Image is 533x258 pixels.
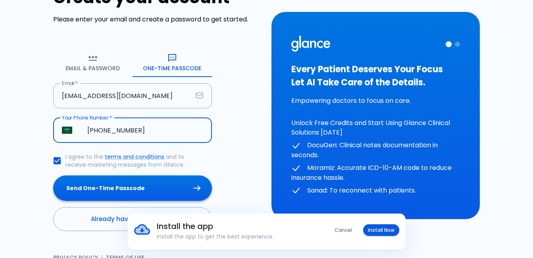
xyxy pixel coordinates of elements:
[133,48,212,77] button: One-Time Passcode
[53,207,212,231] a: Already have an account ?
[65,153,206,169] p: I agree to the and to receive marketing messages from Glance.
[291,118,460,137] p: Unlock Free Credits and Start Using Glance Clinical Solutions [DATE]
[291,63,460,89] h3: Every Patient Deserves Your Focus Let AI Take Care of the Details.
[62,80,78,87] label: Email
[157,220,309,233] h6: Install the app
[291,96,460,106] p: Empowering doctors to focus on care.
[53,48,133,77] button: Email & Password
[157,233,309,241] p: Install the app to get the best experience.
[291,163,460,183] p: Moramiz: Accurate ICD-10-AM code to reduce insurance hassle.
[105,153,164,161] a: terms and conditions
[53,15,262,24] p: Please enter your email and create a password to get started.
[363,224,399,236] button: Install Now
[53,175,212,201] button: Send One-Time Passcode
[62,127,72,134] img: Saudi Arabia
[59,122,75,139] button: Select country
[291,141,460,160] p: DocuGen: Clinical notes documentation in seconds.
[291,186,460,196] p: Sanad: To reconnect with patients.
[53,83,192,108] input: your.email@example.com
[62,114,112,121] label: Your Phone Number
[330,224,357,236] button: Cancel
